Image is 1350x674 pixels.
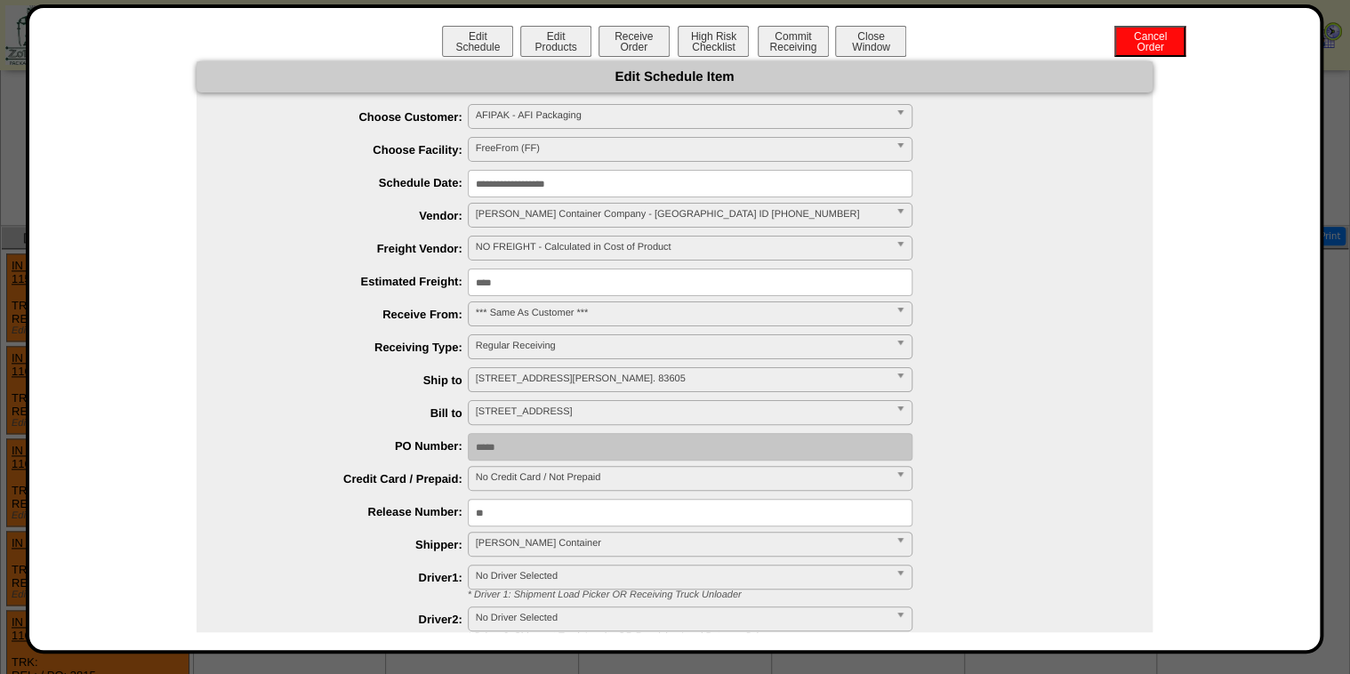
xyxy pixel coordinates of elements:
span: AFIPAK - AFI Packaging [476,105,888,126]
label: Release Number: [232,505,468,518]
button: CancelOrder [1114,26,1185,57]
div: * Driver 1: Shipment Load Picker OR Receiving Truck Unloader [454,590,1153,600]
button: EditProducts [520,26,591,57]
label: Credit Card / Prepaid: [232,472,468,485]
button: CommitReceiving [758,26,829,57]
span: NO FREIGHT - Calculated in Cost of Product [476,237,888,258]
label: Bill to [232,406,468,420]
label: Schedule Date: [232,176,468,189]
label: Ship to [232,373,468,387]
label: Driver1: [232,571,468,584]
span: FreeFrom (FF) [476,138,888,159]
label: Receive From: [232,308,468,321]
div: * Driver 2: Shipment Truck Loader OR Receiving Load Putaway Driver [454,631,1153,642]
span: No Driver Selected [476,566,888,587]
label: PO Number: [232,439,468,453]
label: Choose Customer: [232,110,468,124]
span: [STREET_ADDRESS][PERSON_NAME]. 83605 [476,368,888,389]
label: Shipper: [232,538,468,551]
span: Regular Receiving [476,335,888,357]
button: CloseWindow [835,26,906,57]
label: Receiving Type: [232,341,468,354]
span: No Driver Selected [476,607,888,629]
label: Vendor: [232,209,468,222]
button: High RiskChecklist [678,26,749,57]
span: [PERSON_NAME] Container Company - [GEOGRAPHIC_DATA] ID [PHONE_NUMBER] [476,204,888,225]
button: EditSchedule [442,26,513,57]
label: Driver2: [232,613,468,626]
button: ReceiveOrder [599,26,670,57]
div: Edit Schedule Item [197,61,1153,92]
span: No Credit Card / Not Prepaid [476,467,888,488]
label: Choose Facility: [232,143,468,156]
label: Freight Vendor: [232,242,468,255]
label: Estimated Freight: [232,275,468,288]
span: [STREET_ADDRESS] [476,401,888,422]
a: CloseWindow [833,40,908,53]
span: [PERSON_NAME] Container [476,533,888,554]
a: High RiskChecklist [676,41,753,53]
